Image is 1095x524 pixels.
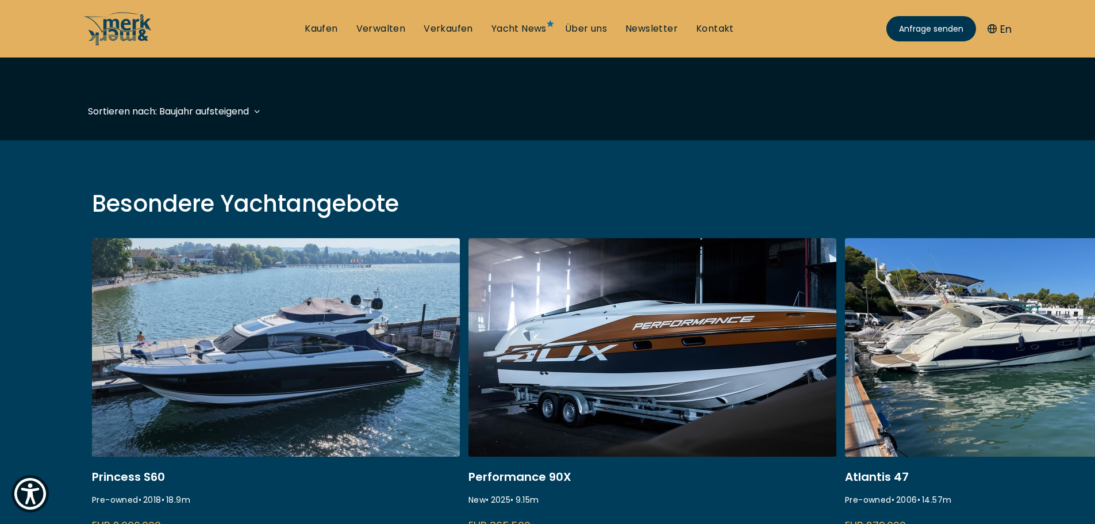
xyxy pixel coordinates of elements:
[886,16,976,41] a: Anfrage senden
[565,22,607,35] a: Über uns
[625,22,678,35] a: Newsletter
[696,22,734,35] a: Kontakt
[988,21,1012,37] button: En
[899,23,963,35] span: Anfrage senden
[356,22,406,35] a: Verwalten
[11,475,49,512] button: Show Accessibility Preferences
[491,22,547,35] a: Yacht News
[305,22,337,35] a: Kaufen
[88,104,249,118] div: Sortieren nach: Baujahr aufsteigend
[424,22,473,35] a: Verkaufen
